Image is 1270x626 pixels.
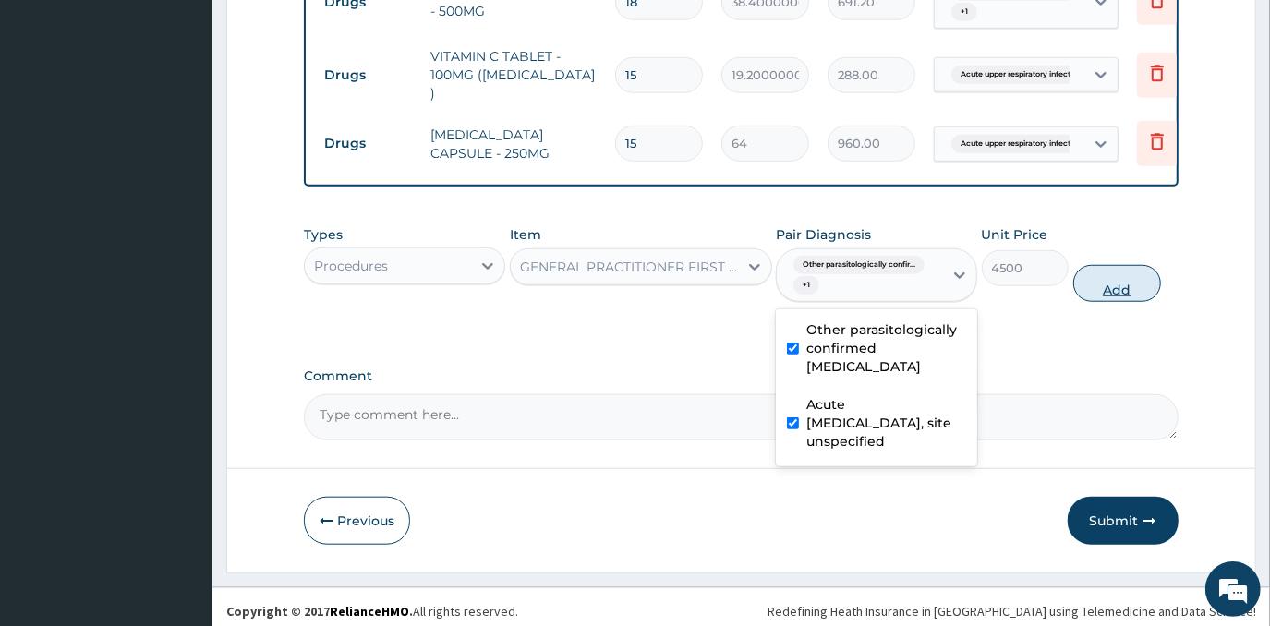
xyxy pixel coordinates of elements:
[510,225,541,244] label: Item
[315,58,421,92] td: Drugs
[9,424,352,488] textarea: Type your message and hit 'Enter'
[304,368,1178,384] label: Comment
[304,227,343,243] label: Types
[421,38,606,112] td: VITAMIN C TABLET - 100MG ([MEDICAL_DATA] )
[951,66,1085,84] span: Acute upper respiratory infect...
[330,603,409,620] a: RelianceHMO
[806,395,966,451] label: Acute [MEDICAL_DATA], site unspecified
[1068,497,1179,545] button: Submit
[303,9,347,54] div: Minimize live chat window
[421,116,606,172] td: [MEDICAL_DATA] CAPSULE - 250MG
[806,320,966,376] label: Other parasitologically confirmed [MEDICAL_DATA]
[314,257,388,275] div: Procedures
[96,103,310,127] div: Chat with us now
[951,3,977,21] span: + 1
[315,126,421,161] td: Drugs
[304,497,410,545] button: Previous
[951,135,1085,153] span: Acute upper respiratory infect...
[34,92,75,138] img: d_794563401_company_1708531726252_794563401
[520,258,740,276] div: GENERAL PRACTITIONER FIRST OUTPATIENT CONSULTATION
[793,256,925,274] span: Other parasitologically confir...
[768,602,1256,620] div: Redefining Heath Insurance in [GEOGRAPHIC_DATA] using Telemedicine and Data Science!
[107,192,255,379] span: We're online!
[793,276,819,295] span: + 1
[982,225,1048,244] label: Unit Price
[226,603,413,620] strong: Copyright © 2017 .
[1073,265,1161,302] button: Add
[776,225,871,244] label: Pair Diagnosis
